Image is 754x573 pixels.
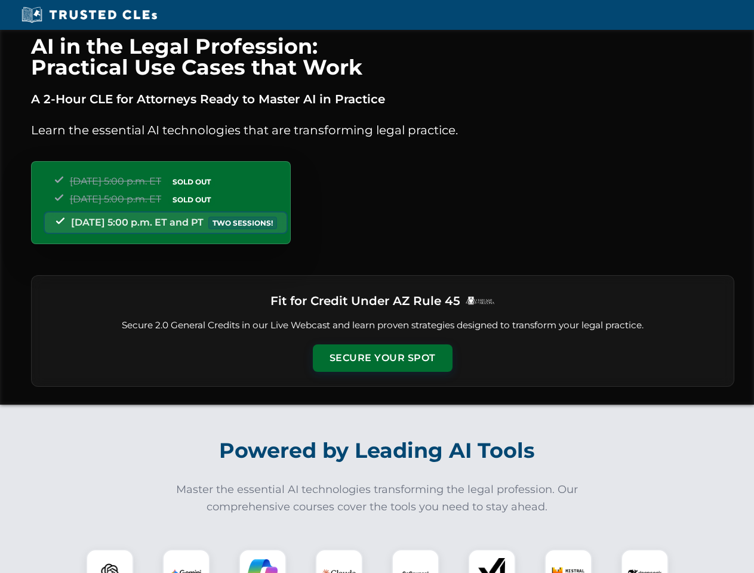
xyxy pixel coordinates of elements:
[270,290,460,312] h3: Fit for Credit Under AZ Rule 45
[313,344,453,372] button: Secure Your Spot
[31,90,734,109] p: A 2-Hour CLE for Attorneys Ready to Master AI in Practice
[465,296,495,305] img: Logo
[31,36,734,78] h1: AI in the Legal Profession: Practical Use Cases that Work
[47,430,708,472] h2: Powered by Leading AI Tools
[46,319,719,332] p: Secure 2.0 General Credits in our Live Webcast and learn proven strategies designed to transform ...
[168,481,586,516] p: Master the essential AI technologies transforming the legal profession. Our comprehensive courses...
[70,193,161,205] span: [DATE] 5:00 p.m. ET
[18,6,161,24] img: Trusted CLEs
[168,175,215,188] span: SOLD OUT
[70,175,161,187] span: [DATE] 5:00 p.m. ET
[168,193,215,206] span: SOLD OUT
[31,121,734,140] p: Learn the essential AI technologies that are transforming legal practice.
